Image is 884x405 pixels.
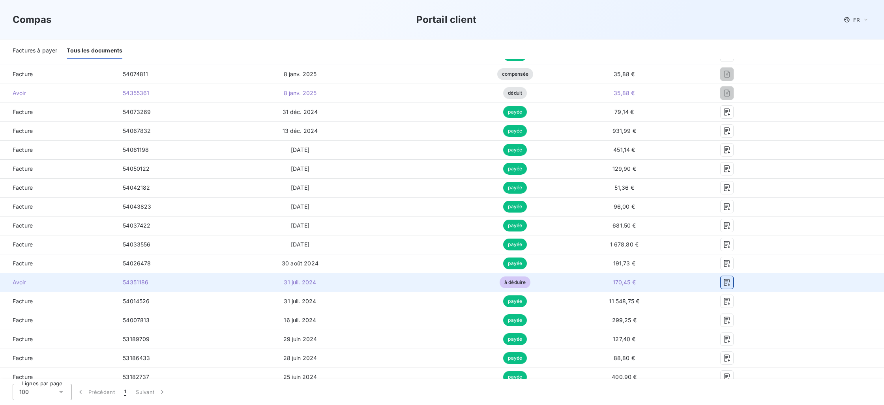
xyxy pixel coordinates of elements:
span: payée [503,201,527,213]
span: [DATE] [291,146,309,153]
span: compensée [497,68,533,80]
button: 1 [120,384,131,400]
span: 54061198 [123,146,149,153]
span: 299,25 € [612,317,637,323]
button: Suivant [131,384,171,400]
span: 8 janv. 2025 [284,71,317,77]
span: Facture [6,297,110,305]
span: 400,90 € [612,373,637,380]
span: 35,88 € [614,90,635,96]
span: 54042182 [123,184,150,191]
span: Facture [6,165,110,173]
span: 8 janv. 2025 [284,90,317,96]
span: payée [503,258,527,269]
span: payée [503,182,527,194]
span: à déduire [500,276,530,288]
span: 54351186 [123,279,148,286]
span: payée [503,295,527,307]
span: déduit [503,87,527,99]
span: 54026478 [123,260,151,267]
span: payée [503,125,527,137]
span: Facture [6,222,110,230]
span: 54073269 [123,108,151,115]
div: Factures à payer [13,43,57,59]
span: [DATE] [291,165,309,172]
span: 931,99 € [612,127,636,134]
span: 681,50 € [612,222,636,229]
span: 51,36 € [614,184,634,191]
span: Facture [6,259,110,267]
span: 31 juil. 2024 [284,298,316,304]
span: 100 [19,388,29,396]
span: 25 juin 2024 [283,373,317,380]
h3: Portail client [416,13,476,27]
span: Facture [6,127,110,135]
span: 11 548,75 € [609,298,639,304]
span: 54007813 [123,317,150,323]
span: 79,14 € [614,108,634,115]
span: 53182737 [123,373,149,380]
span: 54014526 [123,298,150,304]
span: Facture [6,316,110,324]
span: payée [503,163,527,175]
span: [DATE] [291,184,309,191]
div: Tous les documents [67,43,122,59]
span: 29 juin 2024 [283,336,317,342]
span: Facture [6,108,110,116]
span: 30 août 2024 [282,260,318,267]
button: Précédent [72,384,120,400]
span: 13 déc. 2024 [283,127,318,134]
span: payée [503,106,527,118]
span: Avoir [6,278,110,286]
span: 54037422 [123,222,150,229]
span: 127,40 € [613,336,635,342]
span: Facture [6,373,110,381]
span: 451,14 € [613,146,635,153]
span: 31 déc. 2024 [283,108,318,115]
span: 54050122 [123,165,150,172]
h3: Compas [13,13,51,27]
span: Facture [6,203,110,211]
span: [DATE] [291,241,309,248]
span: payée [503,239,527,250]
span: 54355361 [123,90,149,96]
span: 35,88 € [614,71,635,77]
span: Facture [6,70,110,78]
span: [DATE] [291,222,309,229]
span: 54033556 [123,241,150,248]
span: 31 juil. 2024 [284,279,316,286]
span: Facture [6,335,110,343]
span: 54043823 [123,203,151,210]
span: 129,90 € [612,165,636,172]
span: 28 juin 2024 [283,355,317,361]
span: payée [503,220,527,231]
span: 1 [124,388,126,396]
span: Facture [6,146,110,154]
span: 191,73 € [613,260,635,267]
span: [DATE] [291,203,309,210]
span: payée [503,144,527,156]
span: 96,00 € [614,203,635,210]
span: Facture [6,241,110,248]
span: payée [503,371,527,383]
span: 1 678,80 € [610,241,639,248]
span: FR [853,17,860,23]
span: 88,80 € [614,355,635,361]
span: payée [503,352,527,364]
span: 16 juil. 2024 [284,317,316,323]
span: payée [503,314,527,326]
span: 54074811 [123,71,148,77]
span: 53186433 [123,355,150,361]
span: 54067832 [123,127,151,134]
span: Facture [6,354,110,362]
span: payée [503,333,527,345]
span: 53189709 [123,336,150,342]
span: 170,45 € [613,279,636,286]
span: Facture [6,184,110,192]
span: Avoir [6,89,110,97]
